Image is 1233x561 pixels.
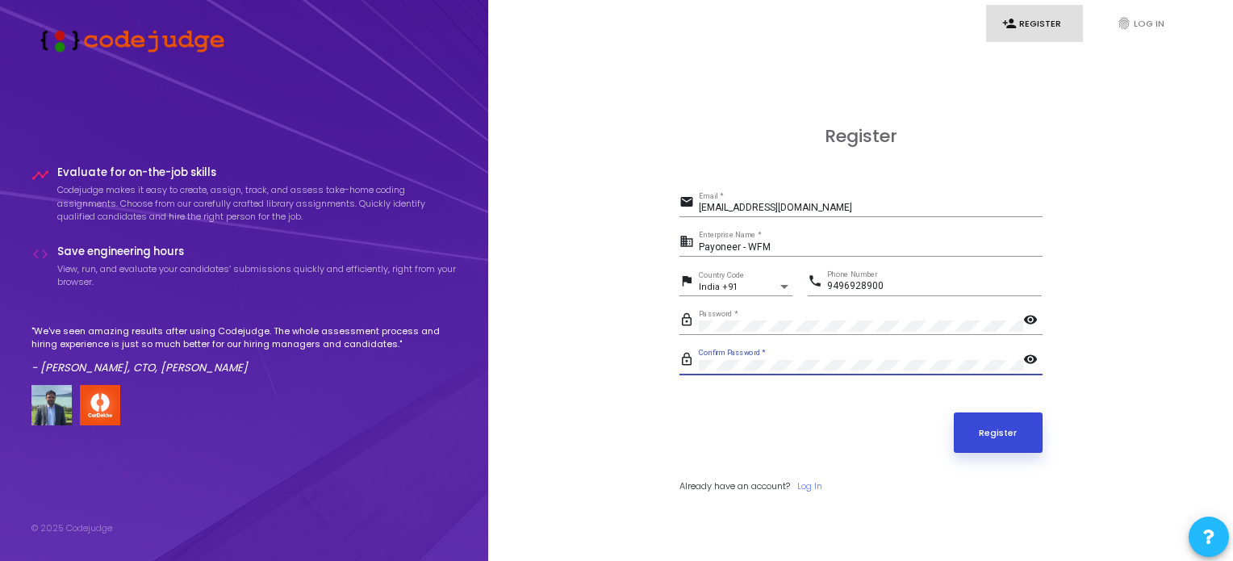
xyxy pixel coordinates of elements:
img: company-logo [80,385,120,425]
h3: Register [679,126,1043,147]
p: "We've seen amazing results after using Codejudge. The whole assessment process and hiring experi... [31,324,458,351]
mat-icon: flag [679,273,699,292]
mat-icon: business [679,233,699,253]
i: fingerprint [1117,16,1131,31]
mat-icon: email [679,194,699,213]
a: person_addRegister [986,5,1083,43]
i: person_add [1002,16,1017,31]
a: Log In [797,479,822,493]
mat-icon: phone [808,273,827,292]
input: Phone Number [827,281,1042,292]
a: fingerprintLog In [1101,5,1197,43]
p: Codejudge makes it easy to create, assign, track, and assess take-home coding assignments. Choose... [57,183,458,224]
button: Register [954,412,1043,453]
mat-icon: visibility [1023,312,1043,331]
span: India +91 [699,282,738,292]
i: timeline [31,166,49,184]
input: Enterprise Name [699,242,1043,253]
em: - [PERSON_NAME], CTO, [PERSON_NAME] [31,360,248,375]
div: © 2025 Codejudge [31,521,112,535]
span: Already have an account? [679,479,790,492]
p: View, run, and evaluate your candidates’ submissions quickly and efficiently, right from your bro... [57,262,458,289]
i: code [31,245,49,263]
mat-icon: visibility [1023,351,1043,371]
h4: Save engineering hours [57,245,458,258]
mat-icon: lock_outline [679,312,699,331]
mat-icon: lock_outline [679,351,699,371]
h4: Evaluate for on-the-job skills [57,166,458,179]
input: Email [699,203,1043,214]
img: user image [31,385,72,425]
